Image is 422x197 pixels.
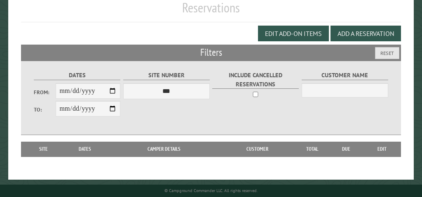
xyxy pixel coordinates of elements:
[21,45,401,60] h2: Filters
[61,142,109,157] th: Dates
[302,71,388,80] label: Customer Name
[34,106,56,114] label: To:
[109,142,219,157] th: Camper Details
[329,142,364,157] th: Due
[258,26,329,41] button: Edit Add-on Items
[123,71,210,80] label: Site Number
[34,88,56,96] label: From:
[363,142,401,157] th: Edit
[212,71,299,89] label: Include Cancelled Reservations
[34,71,120,80] label: Dates
[296,142,329,157] th: Total
[219,142,295,157] th: Customer
[25,142,61,157] th: Site
[164,188,258,193] small: © Campground Commander LLC. All rights reserved.
[331,26,401,41] button: Add a Reservation
[375,47,399,59] button: Reset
